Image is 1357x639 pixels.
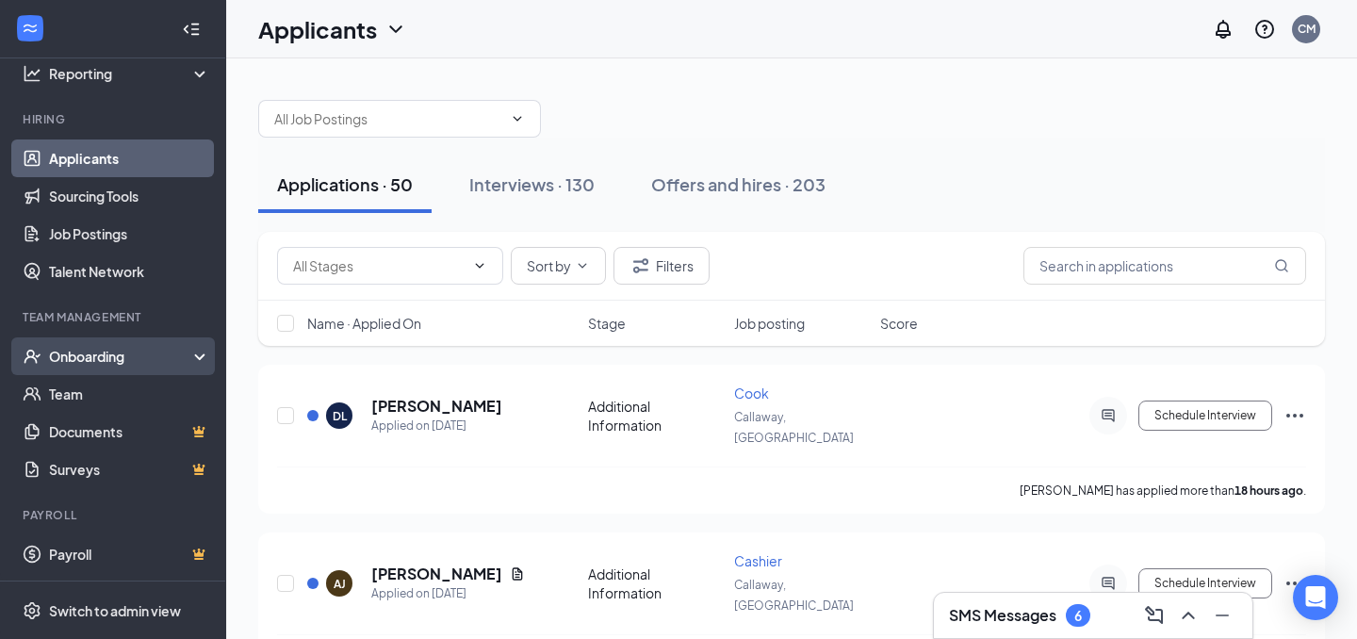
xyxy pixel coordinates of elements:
[333,408,347,424] div: DL
[23,309,206,325] div: Team Management
[1253,18,1276,41] svg: QuestionInfo
[1298,21,1316,37] div: CM
[734,385,769,401] span: Cook
[274,108,502,129] input: All Job Postings
[510,111,525,126] svg: ChevronDown
[23,601,41,620] svg: Settings
[277,172,413,196] div: Applications · 50
[371,396,502,417] h5: [PERSON_NAME]
[472,258,487,273] svg: ChevronDown
[182,20,201,39] svg: Collapse
[23,111,206,127] div: Hiring
[1283,572,1306,595] svg: Ellipses
[511,247,606,285] button: Sort byChevronDown
[1212,18,1234,41] svg: Notifications
[49,139,210,177] a: Applicants
[49,451,210,488] a: SurveysCrown
[49,413,210,451] a: DocumentsCrown
[371,584,525,603] div: Applied on [DATE]
[1138,568,1272,598] button: Schedule Interview
[384,18,407,41] svg: ChevronDown
[23,64,41,83] svg: Analysis
[588,565,723,602] div: Additional Information
[49,347,194,366] div: Onboarding
[734,552,782,569] span: Cashier
[49,64,211,83] div: Reporting
[293,255,465,276] input: All Stages
[1274,258,1289,273] svg: MagnifyingGlass
[880,314,918,333] span: Score
[588,397,723,434] div: Additional Information
[49,177,210,215] a: Sourcing Tools
[307,314,421,333] span: Name · Applied On
[651,172,826,196] div: Offers and hires · 203
[629,254,652,277] svg: Filter
[334,576,346,592] div: AJ
[575,258,590,273] svg: ChevronDown
[510,566,525,582] svg: Document
[1207,600,1237,631] button: Minimize
[258,13,377,45] h1: Applicants
[613,247,710,285] button: Filter Filters
[49,535,210,573] a: PayrollCrown
[1138,401,1272,431] button: Schedule Interview
[1023,247,1306,285] input: Search in applications
[1074,608,1082,624] div: 6
[49,375,210,413] a: Team
[21,19,40,38] svg: WorkstreamLogo
[1283,404,1306,427] svg: Ellipses
[1234,483,1303,498] b: 18 hours ago
[734,578,854,613] span: Callaway, [GEOGRAPHIC_DATA]
[1020,483,1306,499] p: [PERSON_NAME] has applied more than .
[23,507,206,523] div: Payroll
[1097,576,1120,591] svg: ActiveChat
[1139,600,1169,631] button: ComposeMessage
[1173,600,1203,631] button: ChevronUp
[1177,604,1200,627] svg: ChevronUp
[371,564,502,584] h5: [PERSON_NAME]
[49,253,210,290] a: Talent Network
[49,215,210,253] a: Job Postings
[734,410,854,445] span: Callaway, [GEOGRAPHIC_DATA]
[1097,408,1120,423] svg: ActiveChat
[1211,604,1234,627] svg: Minimize
[588,314,626,333] span: Stage
[1293,575,1338,620] div: Open Intercom Messenger
[49,601,181,620] div: Switch to admin view
[23,347,41,366] svg: UserCheck
[469,172,595,196] div: Interviews · 130
[949,605,1056,626] h3: SMS Messages
[1143,604,1166,627] svg: ComposeMessage
[371,417,502,435] div: Applied on [DATE]
[527,259,571,272] span: Sort by
[734,314,805,333] span: Job posting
